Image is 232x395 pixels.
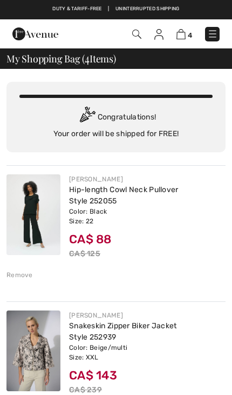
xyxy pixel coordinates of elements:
a: Snakeskin Zipper Biker Jacket Style 252939 [69,321,177,342]
img: 1ère Avenue [12,27,58,40]
div: Color: Black Size: 22 [69,207,226,226]
div: [PERSON_NAME] [69,311,226,320]
span: My Shopping Bag ( Items) [6,54,116,64]
img: Search [132,30,141,39]
div: [PERSON_NAME] [69,174,226,184]
span: 4 [188,31,192,39]
s: CA$ 125 [69,249,100,258]
span: CA$ 143 [69,368,117,383]
div: Color: Beige/multi Size: XXL [69,343,226,362]
img: Hip-length Cowl Neck Pullover Style 252055 [6,174,60,255]
span: CA$ 88 [69,232,112,246]
div: Remove [6,270,33,280]
img: My Info [154,29,163,40]
img: Congratulation2.svg [76,107,98,128]
img: Menu [207,29,218,39]
div: Congratulations! Your order will be shipped for FREE! [19,107,213,139]
a: 1ère Avenue [12,29,58,38]
s: CA$ 239 [69,385,102,394]
img: Shopping Bag [176,29,186,39]
a: 4 [176,29,192,40]
img: Snakeskin Zipper Biker Jacket Style 252939 [6,311,60,391]
a: Hip-length Cowl Neck Pullover Style 252055 [69,185,179,206]
span: 4 [85,52,90,64]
